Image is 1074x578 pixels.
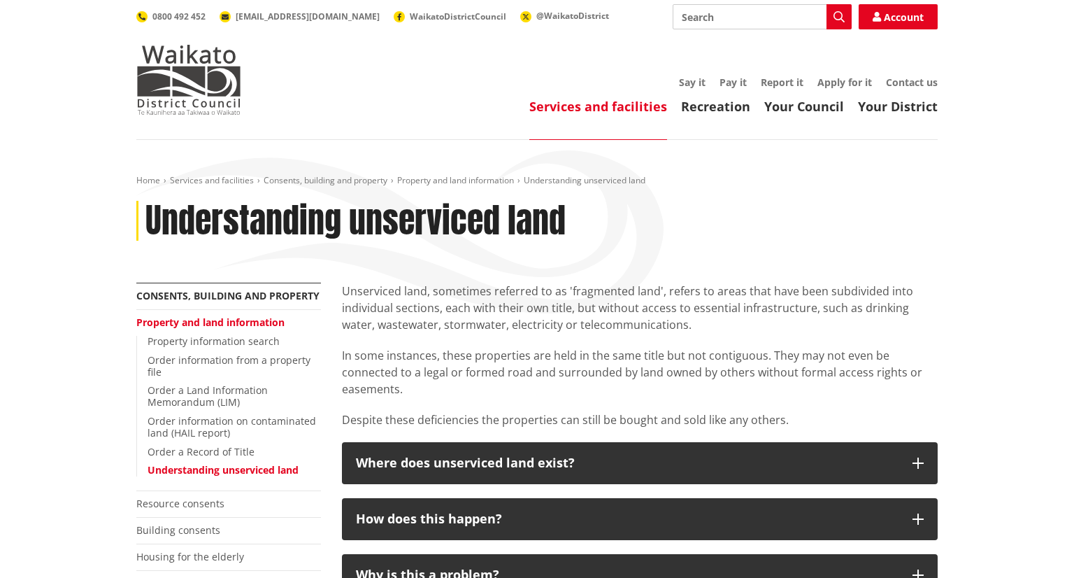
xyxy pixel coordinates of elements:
button: How does this happen? [342,498,938,540]
div: Where does unserviced land exist? [356,456,898,470]
a: Say it [679,76,706,89]
h1: Understanding unserviced land [145,201,566,241]
a: Consents, building and property [264,174,387,186]
a: @WaikatoDistrict [520,10,609,22]
a: Property information search [148,334,280,348]
a: Pay it [719,76,747,89]
a: Account [859,4,938,29]
a: 0800 492 452 [136,10,206,22]
span: @WaikatoDistrict [536,10,609,22]
a: Consents, building and property [136,289,320,302]
a: Housing for the elderly [136,550,244,563]
a: Home [136,174,160,186]
div: How does this happen? [356,512,898,526]
a: [EMAIL_ADDRESS][DOMAIN_NAME] [220,10,380,22]
input: Search input [673,4,852,29]
p: Unserviced land, sometimes referred to as 'fragmented land', refers to areas that have been subdi... [342,283,938,333]
a: Order a Land Information Memorandum (LIM) [148,383,268,409]
a: Order a Record of Title [148,445,255,458]
span: WaikatoDistrictCouncil [410,10,506,22]
a: Property and land information [397,174,514,186]
p: In some instances, these properties are held in the same title but not contiguous. They may not e... [342,347,938,397]
button: Where does unserviced land exist? [342,442,938,484]
a: Understanding unserviced land [148,463,299,477]
a: Apply for it [817,76,872,89]
a: Services and facilities [170,174,254,186]
a: Report it [761,76,803,89]
a: Order information on contaminated land (HAIL report) [148,414,316,439]
a: Your Council [764,98,844,115]
img: Waikato District Council - Te Kaunihera aa Takiwaa o Waikato [136,45,241,115]
nav: breadcrumb [136,175,938,187]
a: WaikatoDistrictCouncil [394,10,506,22]
span: 0800 492 452 [152,10,206,22]
a: Resource consents [136,497,224,510]
a: Your District [858,98,938,115]
p: Despite these deficiencies the properties can still be bought and sold like any others. [342,411,938,428]
a: Contact us [886,76,938,89]
a: Property and land information [136,316,285,329]
span: Understanding unserviced land [524,174,645,186]
span: [EMAIL_ADDRESS][DOMAIN_NAME] [236,10,380,22]
a: Order information from a property file [148,353,310,379]
a: Services and facilities [529,98,667,115]
a: Recreation [681,98,750,115]
a: Building consents [136,523,220,537]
